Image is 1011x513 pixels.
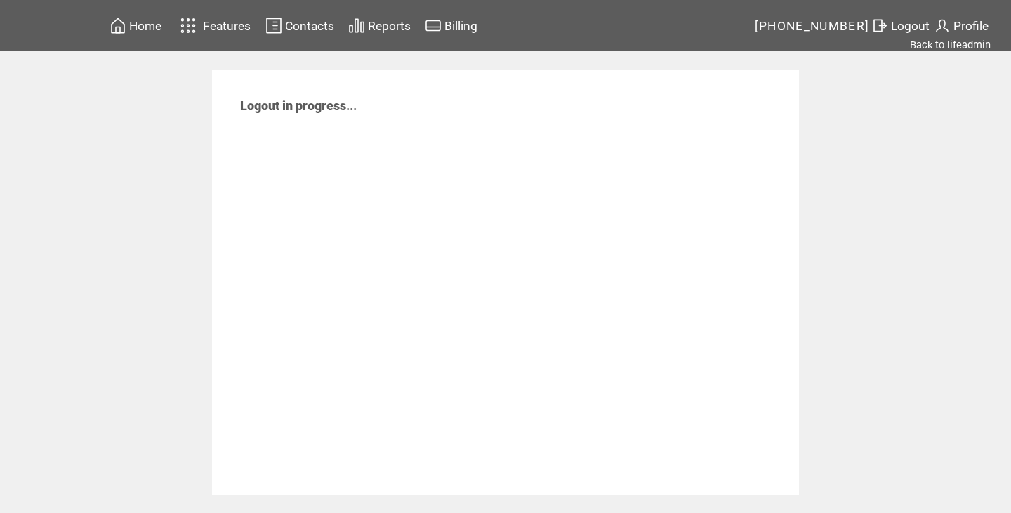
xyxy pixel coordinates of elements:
a: Profile [932,15,991,36]
span: Logout in progress... [240,98,357,113]
a: Back to lifeadmin [910,39,991,51]
span: Profile [953,19,989,33]
span: Reports [368,19,411,33]
span: Features [203,19,251,33]
span: Contacts [285,19,334,33]
img: contacts.svg [265,17,282,34]
span: Home [129,19,161,33]
img: chart.svg [348,17,365,34]
span: Billing [444,19,477,33]
span: Logout [891,19,930,33]
a: Logout [869,15,932,36]
span: [PHONE_NUMBER] [755,19,870,33]
a: Home [107,15,164,36]
a: Features [174,12,253,39]
img: exit.svg [871,17,888,34]
a: Billing [423,15,480,36]
img: creidtcard.svg [425,17,442,34]
a: Contacts [263,15,336,36]
img: home.svg [110,17,126,34]
img: features.svg [176,14,201,37]
img: profile.svg [934,17,951,34]
a: Reports [346,15,413,36]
